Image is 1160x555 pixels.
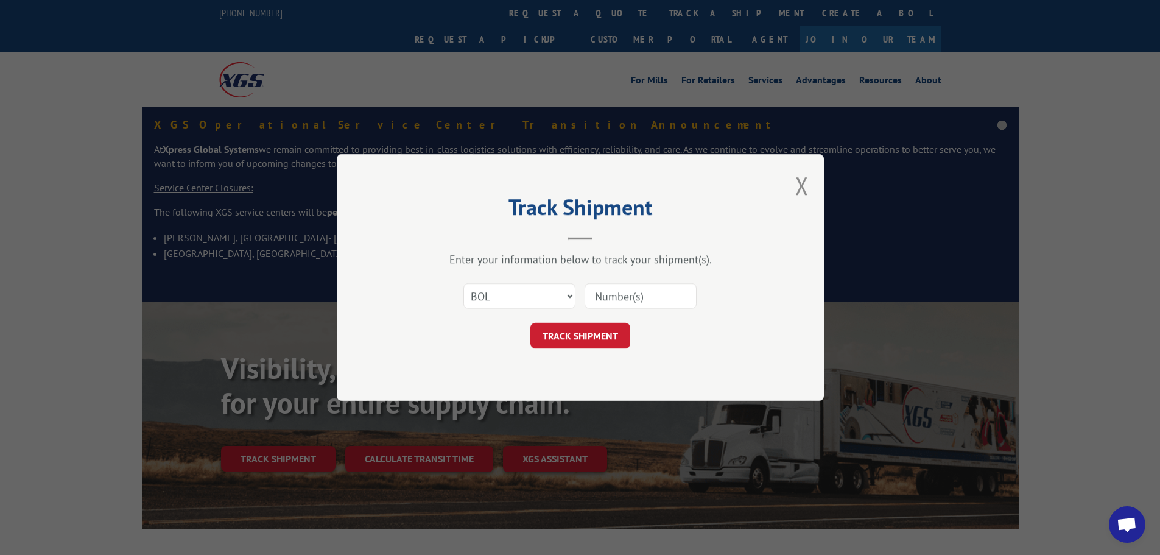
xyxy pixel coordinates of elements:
div: Enter your information below to track your shipment(s). [398,252,763,266]
a: Open chat [1109,506,1145,543]
input: Number(s) [585,283,697,309]
button: Close modal [795,169,809,202]
button: TRACK SHIPMENT [530,323,630,348]
h2: Track Shipment [398,199,763,222]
